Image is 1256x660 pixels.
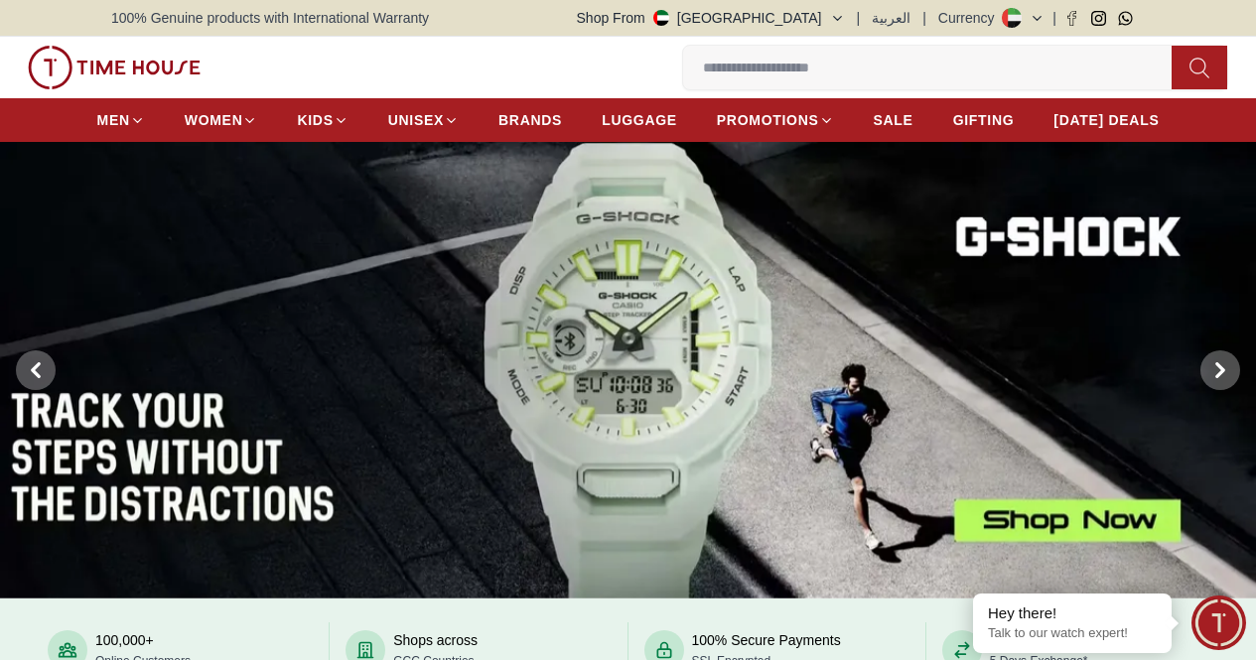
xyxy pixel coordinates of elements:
[97,110,130,130] span: MEN
[874,110,913,130] span: SALE
[1191,595,1246,650] div: Chat Widget
[717,110,819,130] span: PROMOTIONS
[111,8,429,28] span: 100% Genuine products with International Warranty
[297,102,348,138] a: KIDS
[872,8,910,28] button: العربية
[602,110,677,130] span: LUGGAGE
[1118,11,1133,26] a: Whatsapp
[185,110,243,130] span: WOMEN
[602,102,677,138] a: LUGGAGE
[653,10,669,26] img: United Arab Emirates
[28,46,201,89] img: ...
[388,110,444,130] span: UNISEX
[577,8,845,28] button: Shop From[GEOGRAPHIC_DATA]
[297,110,333,130] span: KIDS
[498,110,562,130] span: BRANDS
[953,110,1015,130] span: GIFTING
[1053,102,1159,138] a: [DATE] DEALS
[388,102,459,138] a: UNISEX
[1091,11,1106,26] a: Instagram
[185,102,258,138] a: WOMEN
[857,8,861,28] span: |
[922,8,926,28] span: |
[1064,11,1079,26] a: Facebook
[988,603,1157,623] div: Hey there!
[988,625,1157,642] p: Talk to our watch expert!
[874,102,913,138] a: SALE
[498,102,562,138] a: BRANDS
[1053,110,1159,130] span: [DATE] DEALS
[717,102,834,138] a: PROMOTIONS
[938,8,1003,28] div: Currency
[1052,8,1056,28] span: |
[953,102,1015,138] a: GIFTING
[97,102,145,138] a: MEN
